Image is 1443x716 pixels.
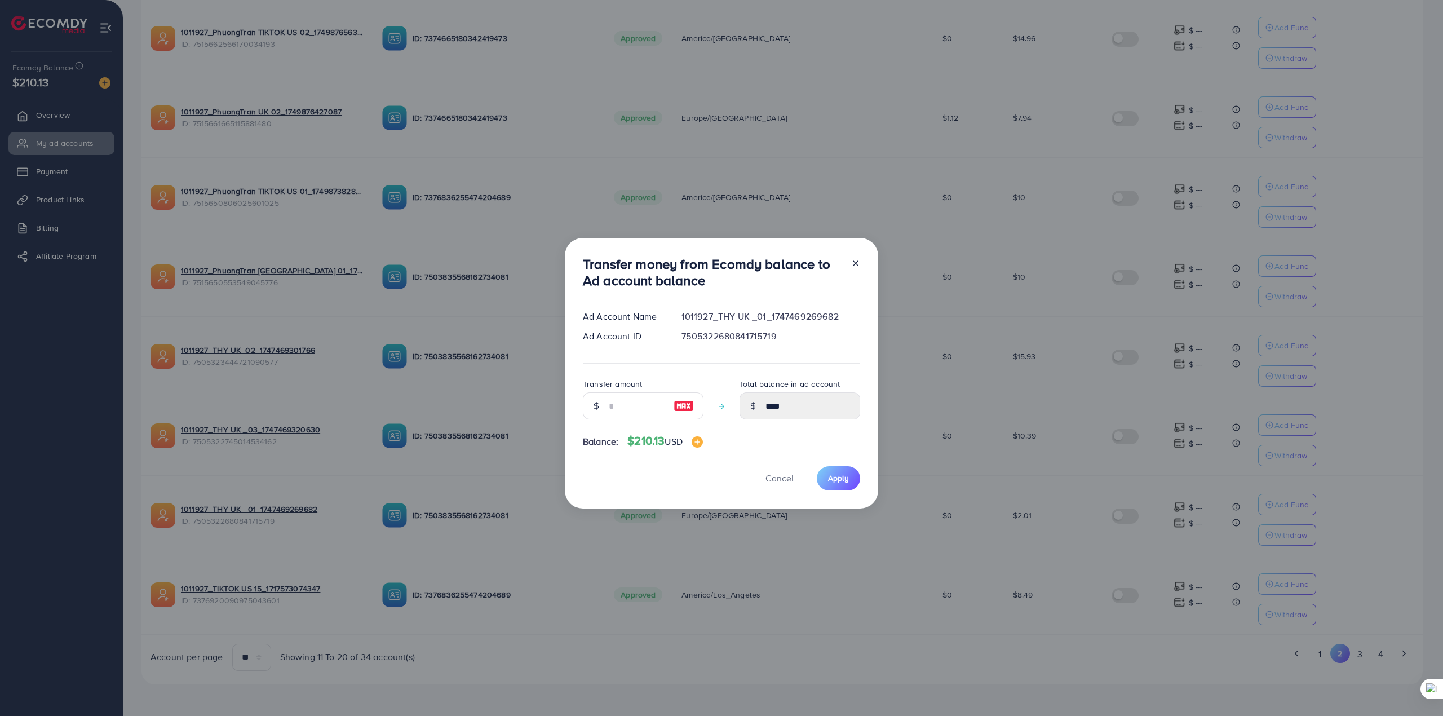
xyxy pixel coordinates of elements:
label: Total balance in ad account [740,378,840,390]
h3: Transfer money from Ecomdy balance to Ad account balance [583,256,842,289]
iframe: Chat [1395,665,1435,708]
label: Transfer amount [583,378,642,390]
h4: $210.13 [627,434,703,448]
span: Apply [828,472,849,484]
div: 7505322680841715719 [672,330,869,343]
div: 1011927_THY UK _01_1747469269682 [672,310,869,323]
span: Cancel [765,472,794,484]
button: Cancel [751,466,808,490]
div: Ad Account Name [574,310,672,323]
img: image [692,436,703,448]
div: Ad Account ID [574,330,672,343]
span: Balance: [583,435,618,448]
button: Apply [817,466,860,490]
img: image [674,399,694,413]
span: USD [665,435,682,448]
